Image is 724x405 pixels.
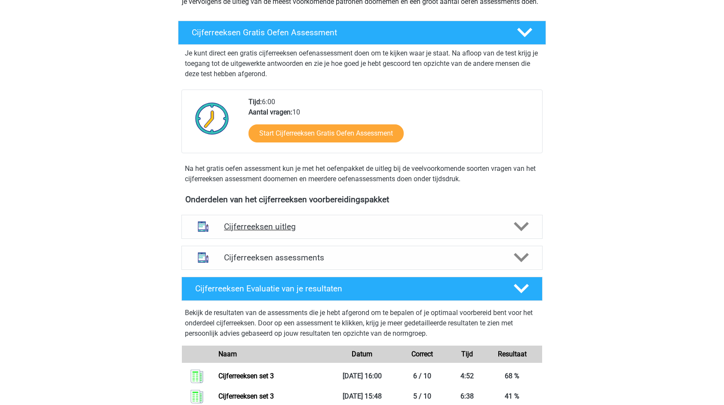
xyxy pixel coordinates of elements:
[332,349,392,359] div: Datum
[190,97,234,140] img: Klok
[248,108,292,116] b: Aantal vragen:
[192,216,214,238] img: cijferreeksen uitleg
[248,98,262,106] b: Tijd:
[192,28,503,37] h4: Cijferreeksen Gratis Oefen Assessment
[392,349,452,359] div: Correct
[224,222,500,232] h4: Cijferreeksen uitleg
[192,247,214,269] img: cijferreeksen assessments
[248,124,404,142] a: Start Cijferreeksen Gratis Oefen Assessment
[242,97,542,153] div: 6:00 10
[185,48,539,79] p: Je kunt direct een gratis cijferreeksen oefenassessment doen om te kijken waar je staat. Na afloo...
[195,284,500,294] h4: Cijferreeksen Evaluatie van je resultaten
[178,246,546,270] a: assessments Cijferreeksen assessments
[224,253,500,263] h4: Cijferreeksen assessments
[452,349,482,359] div: Tijd
[178,215,546,239] a: uitleg Cijferreeksen uitleg
[482,349,542,359] div: Resultaat
[175,21,549,45] a: Cijferreeksen Gratis Oefen Assessment
[181,164,543,184] div: Na het gratis oefen assessment kun je met het oefenpakket de uitleg bij de veelvoorkomende soorte...
[212,349,332,359] div: Naam
[218,372,274,380] a: Cijferreeksen set 3
[218,392,274,400] a: Cijferreeksen set 3
[178,277,546,301] a: Cijferreeksen Evaluatie van je resultaten
[185,308,539,339] p: Bekijk de resultaten van de assessments die je hebt afgerond om te bepalen of je optimaal voorber...
[185,195,539,204] h4: Onderdelen van het cijferreeksen voorbereidingspakket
